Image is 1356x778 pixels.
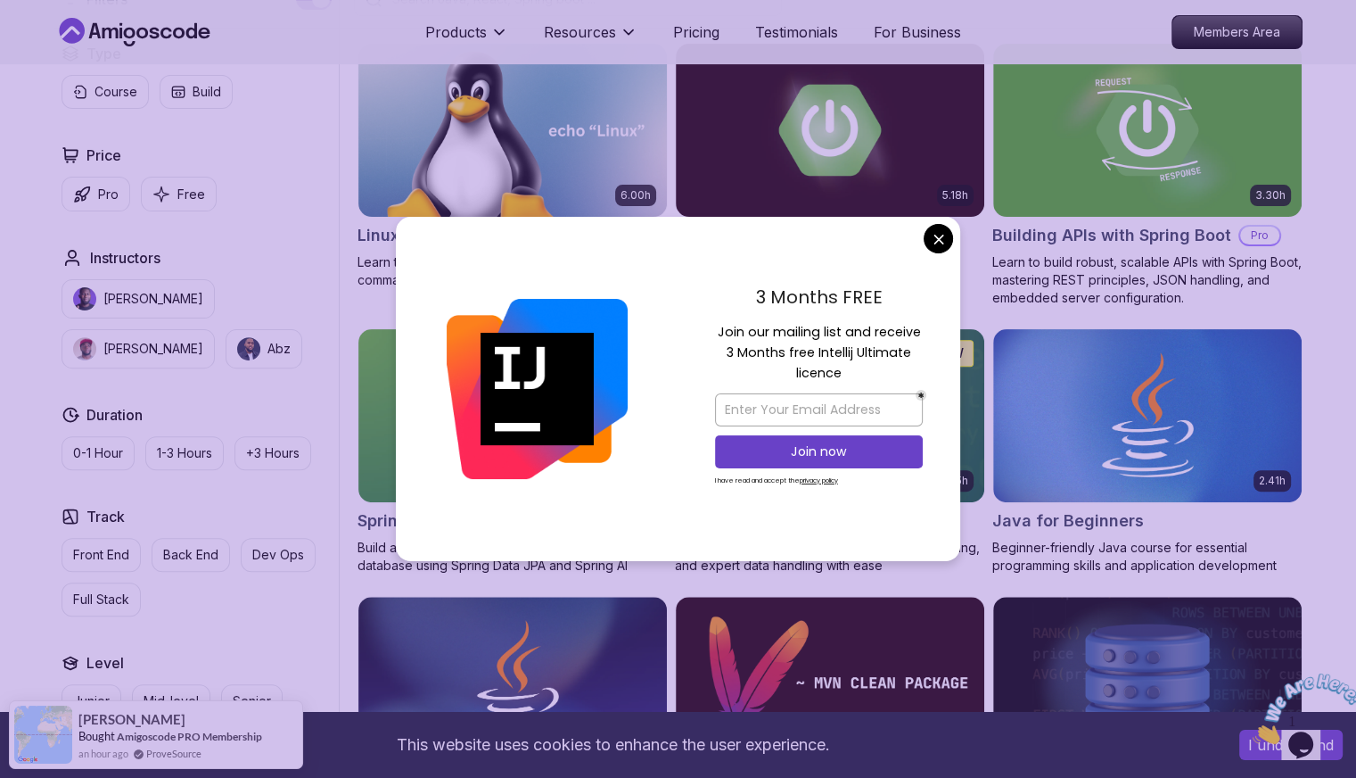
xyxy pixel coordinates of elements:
[163,546,218,564] p: Back End
[1171,15,1303,49] a: Members Area
[226,329,302,368] button: instructor imgAbz
[676,44,984,217] img: Advanced Spring Boot card
[233,692,271,710] p: Senior
[86,506,125,527] h2: Track
[425,21,508,57] button: Products
[992,509,1144,534] h2: Java for Beginners
[544,21,637,57] button: Resources
[358,329,667,502] img: Spring Boot for Beginners card
[942,188,968,203] p: 5.18h
[234,436,311,470] button: +3 Hours
[78,746,128,761] span: an hour ago
[13,725,1212,765] div: This website uses cookies to enhance the user experience.
[357,539,668,575] p: Build a CRUD API with Spring Boot and PostgreSQL database using Spring Data JPA and Spring AI
[1245,666,1356,751] iframe: chat widget
[193,83,221,101] p: Build
[86,404,143,426] h2: Duration
[425,21,487,43] p: Products
[86,652,124,674] h2: Level
[221,684,283,718] button: Senior
[132,684,210,718] button: Mid-level
[141,177,217,211] button: Free
[62,177,130,211] button: Pro
[62,684,121,718] button: Junior
[357,223,515,248] h2: Linux Fundamentals
[98,186,119,203] p: Pro
[357,328,668,575] a: Spring Boot for Beginners card1.67hNEWSpring Boot for BeginnersBuild a CRUD API with Spring Boot ...
[992,223,1231,248] h2: Building APIs with Spring Boot
[62,583,141,617] button: Full Stack
[544,21,616,43] p: Resources
[993,597,1302,770] img: Advanced Databases card
[62,279,215,319] button: instructor img[PERSON_NAME]
[357,253,668,289] p: Learn the fundamentals of Linux and how to use the command line
[157,444,212,462] p: 1-3 Hours
[992,43,1303,307] a: Building APIs with Spring Boot card3.30hBuilding APIs with Spring BootProLearn to build robust, s...
[73,444,123,462] p: 0-1 Hour
[62,329,215,368] button: instructor img[PERSON_NAME]
[246,444,300,462] p: +3 Hours
[73,337,96,360] img: instructor img
[874,21,961,43] a: For Business
[993,329,1302,502] img: Java for Beginners card
[241,538,316,572] button: Dev Ops
[252,546,304,564] p: Dev Ops
[144,692,199,710] p: Mid-level
[673,21,719,43] a: Pricing
[146,746,201,761] a: ProveSource
[357,43,668,289] a: Linux Fundamentals card6.00hLinux FundamentalsProLearn the fundamentals of Linux and how to use t...
[1239,730,1343,760] button: Accept cookies
[73,692,110,710] p: Junior
[73,287,96,310] img: instructor img
[676,597,984,770] img: Maven Essentials card
[237,337,260,360] img: instructor img
[86,145,121,166] h2: Price
[73,546,129,564] p: Front End
[1259,474,1286,488] p: 2.41h
[992,328,1303,575] a: Java for Beginners card2.41hJava for BeginnersBeginner-friendly Java course for essential program...
[152,538,230,572] button: Back End
[78,712,185,727] span: [PERSON_NAME]
[177,186,205,203] p: Free
[7,7,14,22] span: 1
[145,436,224,470] button: 1-3 Hours
[267,340,291,358] p: Abz
[357,509,562,534] h2: Spring Boot for Beginners
[7,7,118,78] img: Chat attention grabber
[103,340,203,358] p: [PERSON_NAME]
[14,706,72,764] img: provesource social proof notification image
[993,44,1302,217] img: Building APIs with Spring Boot card
[1255,188,1286,203] p: 3.30h
[358,597,667,770] img: Java for Developers card
[358,44,667,217] img: Linux Fundamentals card
[160,75,233,109] button: Build
[62,75,149,109] button: Course
[62,436,135,470] button: 0-1 Hour
[73,591,129,608] p: Full Stack
[992,539,1303,575] p: Beginner-friendly Java course for essential programming skills and application development
[117,730,262,743] a: Amigoscode PRO Membership
[1172,16,1302,48] p: Members Area
[62,538,141,572] button: Front End
[620,188,651,203] p: 6.00h
[755,21,838,43] a: Testimonials
[103,290,203,308] p: [PERSON_NAME]
[78,729,115,743] span: Bought
[675,43,985,307] a: Advanced Spring Boot card5.18hAdvanced Spring BootProDive deep into Spring Boot with our advanced...
[90,247,160,269] h2: Instructors
[1240,227,1279,244] p: Pro
[95,83,137,101] p: Course
[992,253,1303,307] p: Learn to build robust, scalable APIs with Spring Boot, mastering REST principles, JSON handling, ...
